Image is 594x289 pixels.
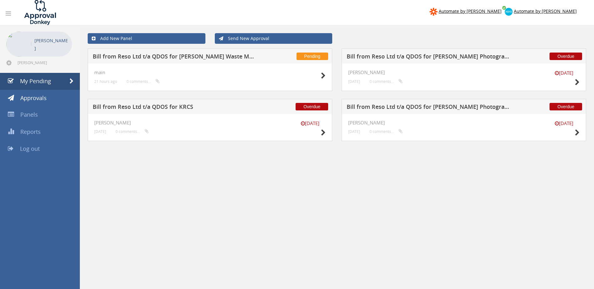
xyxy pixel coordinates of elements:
span: Overdue [550,103,582,110]
span: Automate by [PERSON_NAME] [514,8,577,14]
span: My Pending [20,77,51,85]
img: xero-logo.png [505,8,513,16]
small: 0 comments... [116,129,149,134]
a: Send New Approval [215,33,333,44]
h5: Bill from Reso Ltd t/a QDOS for [PERSON_NAME] Photography [347,104,511,112]
span: Panels [20,111,38,118]
small: 0 comments... [369,79,403,84]
small: [DATE] [294,120,326,127]
small: [DATE] [348,79,360,84]
h4: main [94,70,326,75]
span: Approvals [20,94,47,102]
small: [DATE] [94,129,106,134]
h5: Bill from Reso Ltd t/a QDOS for [PERSON_NAME] Photography [347,53,511,61]
h4: [PERSON_NAME] [348,120,580,125]
small: [DATE] [348,129,360,134]
h5: Bill from Reso Ltd t/a QDOS for KRCS [93,104,257,112]
h5: Bill from Reso Ltd t/a QDOS for [PERSON_NAME] Waste Management Plc [93,53,257,61]
a: Add New Panel [88,33,205,44]
small: [DATE] [548,120,580,127]
h4: [PERSON_NAME] [94,120,326,125]
img: zapier-logomark.png [430,8,437,16]
span: Reports [20,128,41,135]
span: [PERSON_NAME][EMAIL_ADDRESS][DOMAIN_NAME] [18,60,71,65]
span: Automate by [PERSON_NAME] [439,8,502,14]
small: [DATE] [548,70,580,76]
p: [PERSON_NAME] [34,37,69,52]
small: 0 comments... [369,129,403,134]
small: 21 hours ago [94,79,117,84]
h4: [PERSON_NAME] [348,70,580,75]
small: 0 comments... [127,79,160,84]
span: Overdue [550,53,582,60]
span: Log out [20,145,40,152]
span: Pending [297,53,328,60]
span: Overdue [296,103,328,110]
